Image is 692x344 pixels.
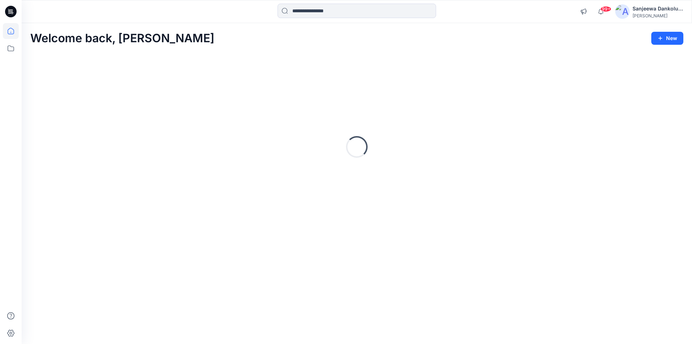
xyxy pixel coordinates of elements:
[615,4,630,19] img: avatar
[633,13,683,18] div: [PERSON_NAME]
[30,32,214,45] h2: Welcome back, [PERSON_NAME]
[651,32,683,45] button: New
[600,6,611,12] span: 99+
[633,4,683,13] div: Sanjeewa Dankoluwage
